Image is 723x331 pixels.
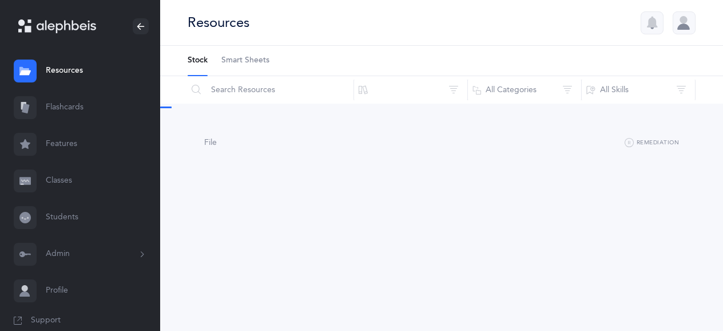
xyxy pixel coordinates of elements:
button: All Skills [581,76,696,104]
span: Smart Sheets [221,55,269,66]
button: All Categories [467,76,582,104]
span: Support [31,315,61,326]
input: Search Resources [187,76,354,104]
span: File [204,138,217,147]
div: Resources [188,13,249,32]
button: Remediation [625,136,679,150]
